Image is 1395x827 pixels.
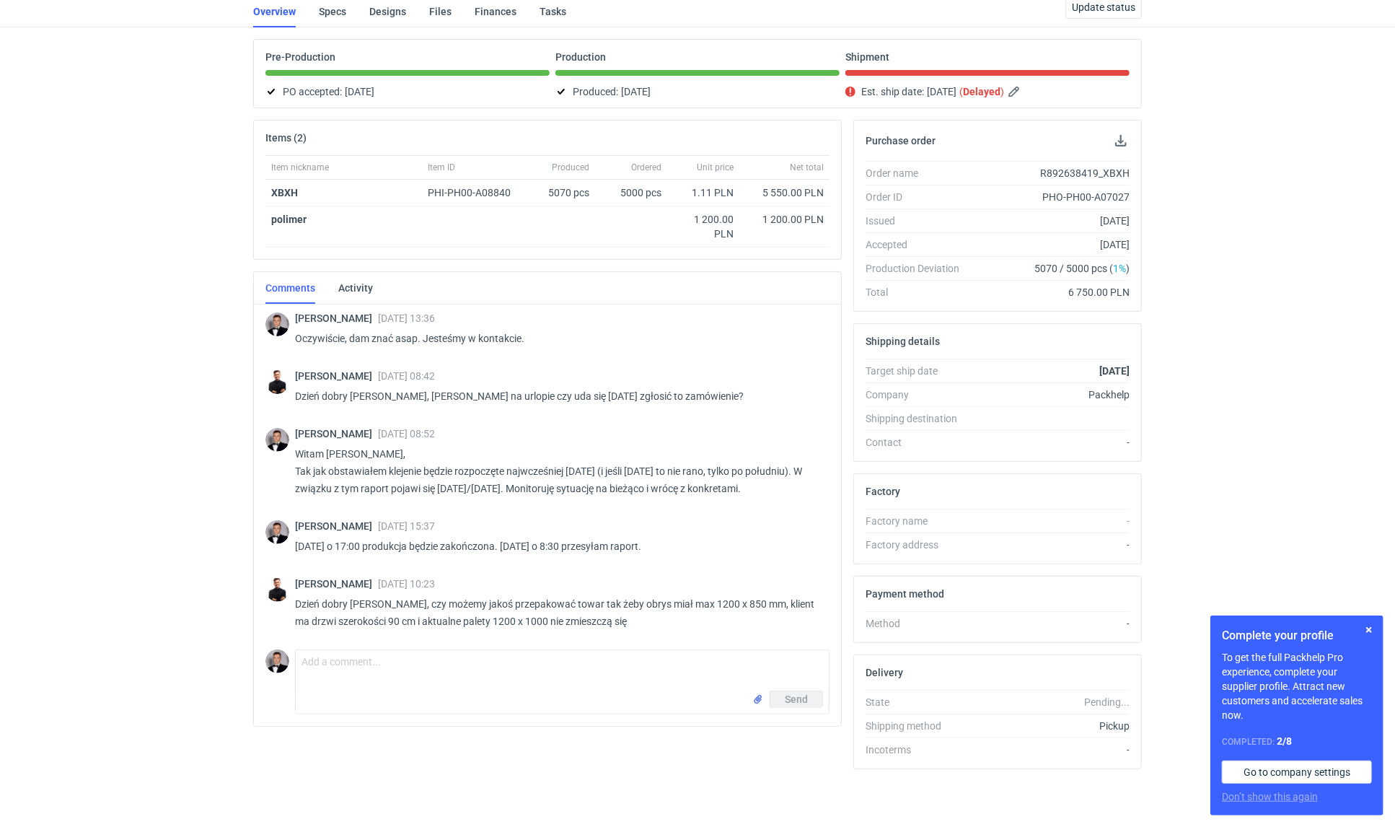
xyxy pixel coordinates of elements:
span: Net total [790,162,824,173]
img: Tomasz Kubiak [265,370,289,394]
div: 1 200.00 PLN [673,212,734,241]
div: Shipping destination [866,411,971,426]
div: PO accepted: [265,83,550,100]
div: Est. ship date: [845,83,1130,100]
div: Pickup [971,719,1130,733]
span: Send [785,694,808,704]
a: Comments [265,272,315,304]
strong: XBXH [271,187,298,198]
div: - [971,616,1130,631]
div: Incoterms [866,743,971,757]
h2: Delivery [866,667,903,678]
em: ) [1000,86,1004,97]
img: Filip Sobolewski [265,649,289,673]
div: State [866,695,971,709]
div: Factory address [866,538,971,552]
img: Filip Sobolewski [265,428,289,452]
div: Production Deviation [866,261,971,276]
span: 1% [1113,263,1126,274]
span: Produced [552,162,589,173]
div: Filip Sobolewski [265,520,289,544]
span: Ordered [631,162,661,173]
div: Contact [866,435,971,450]
span: [DATE] [927,83,956,100]
div: 5000 pcs [595,180,667,206]
div: [DATE] [971,237,1130,252]
p: Pre-Production [265,51,335,63]
h2: Payment method [866,588,944,600]
div: Produced: [555,83,840,100]
div: Shipping method [866,719,971,733]
div: Packhelp [971,388,1130,402]
span: 5070 / 5000 pcs ( ) [1034,261,1130,276]
div: 1 200.00 PLN [745,212,824,227]
span: [PERSON_NAME] [295,520,378,532]
button: Download PO [1112,132,1130,149]
p: Witam [PERSON_NAME], Tak jak obstawiałem klejenie będzie rozpoczęte najwcześniej [DATE] (i jeśli ... [295,445,818,497]
div: - [971,514,1130,528]
em: ( [959,86,963,97]
p: Shipment [845,51,889,63]
div: 1.11 PLN [673,185,734,200]
p: Dzień dobry [PERSON_NAME], [PERSON_NAME] na urlopie czy uda się [DATE] zgłosić to zamówienie? [295,388,818,405]
div: PHO-PH00-A07027 [971,190,1130,204]
div: Accepted [866,237,971,252]
div: - [971,538,1130,552]
span: Update status [1072,2,1135,12]
p: [DATE] o 17:00 produkcja będzie zakończona. [DATE] o 8:30 przesyłam raport. [295,538,818,555]
p: Oczywiście, dam znać asap. Jesteśmy w kontakcie. [295,330,818,347]
span: [DATE] [345,83,374,100]
p: To get the full Packhelp Pro experience, complete your supplier profile. Attract new customers an... [1222,650,1372,722]
h1: Complete your profile [1222,627,1372,644]
span: [PERSON_NAME] [295,428,378,439]
span: [DATE] 08:42 [378,370,435,382]
strong: polimer [271,214,307,225]
div: 6 750.00 PLN [971,285,1130,299]
div: - [971,743,1130,757]
div: Factory name [866,514,971,528]
strong: [DATE] [1099,365,1130,377]
strong: 2 / 8 [1277,735,1292,747]
div: Issued [866,214,971,228]
span: [DATE] 08:52 [378,428,435,439]
span: [PERSON_NAME] [295,312,378,324]
span: [DATE] 13:36 [378,312,435,324]
div: [DATE] [971,214,1130,228]
p: Dzień dobry [PERSON_NAME], czy możemy jakoś przepakować towar tak żeby obrys miał max 1200 x 850 ... [295,595,818,630]
div: PHI-PH00-A08840 [428,185,524,200]
button: Don’t show this again [1222,789,1318,804]
a: Activity [338,272,373,304]
div: Target ship date [866,364,971,378]
div: Completed: [1222,734,1372,749]
div: Company [866,388,971,402]
h2: Factory [866,486,900,497]
img: Tomasz Kubiak [265,578,289,602]
em: Pending... [1084,696,1130,708]
div: 5070 pcs [530,180,595,206]
span: [PERSON_NAME] [295,370,378,382]
img: Filip Sobolewski [265,312,289,336]
button: Edit estimated shipping date [1007,83,1024,100]
div: Method [866,616,971,631]
div: Order name [866,166,971,180]
button: Send [770,691,823,708]
div: R892638419_XBXH [971,166,1130,180]
p: Production [555,51,606,63]
span: [DATE] 15:37 [378,520,435,532]
div: 5 550.00 PLN [745,185,824,200]
div: Total [866,285,971,299]
span: Item ID [428,162,455,173]
span: Unit price [697,162,734,173]
h2: Purchase order [866,135,936,146]
span: [PERSON_NAME] [295,578,378,590]
button: Skip for now [1360,621,1378,639]
span: Item nickname [271,162,329,173]
h2: Shipping details [866,336,940,347]
span: [DATE] [621,83,651,100]
div: - [971,435,1130,450]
